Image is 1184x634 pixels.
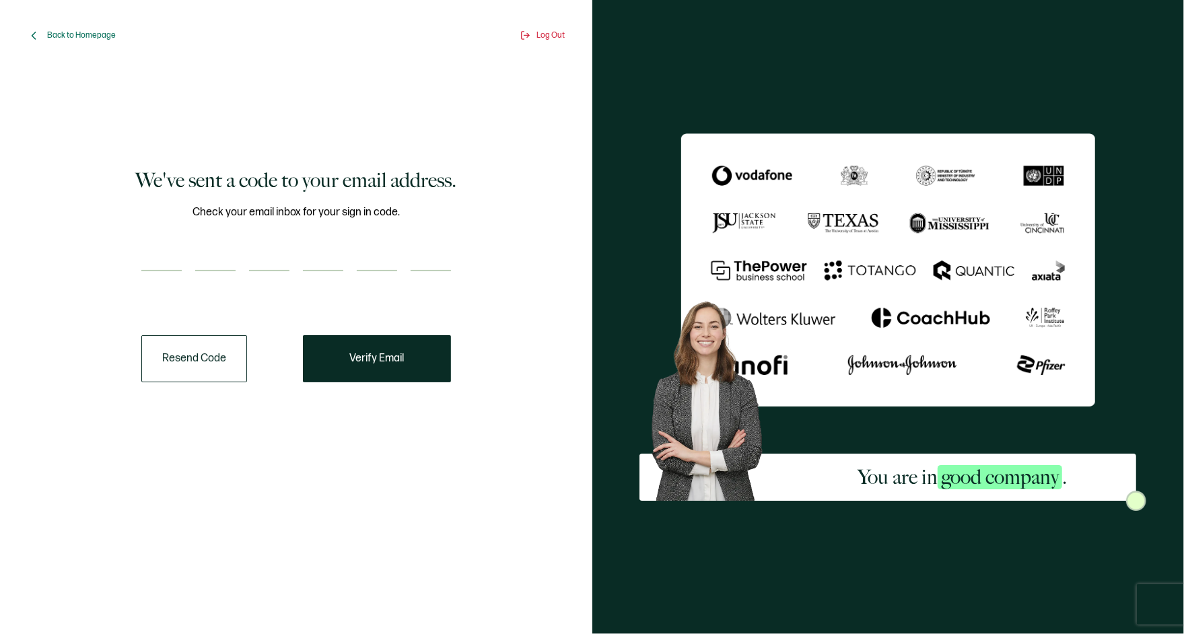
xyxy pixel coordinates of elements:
[681,133,1095,406] img: Sertifier We've sent a code to your email address.
[639,291,788,501] img: Sertifier Signup - You are in <span class="strong-h">good company</span>. Hero
[938,465,1062,489] span: good company
[141,335,247,382] button: Resend Code
[193,204,400,221] span: Check your email inbox for your sign in code.
[47,30,116,40] span: Back to Homepage
[135,167,456,194] h1: We've sent a code to your email address.
[537,30,565,40] span: Log Out
[961,483,1184,634] iframe: Chat Widget
[303,335,451,382] button: Verify Email
[858,464,1067,491] h2: You are in .
[349,353,404,364] span: Verify Email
